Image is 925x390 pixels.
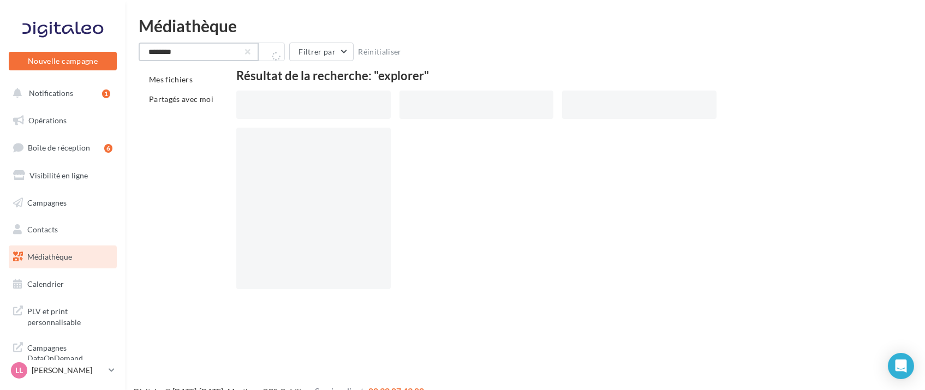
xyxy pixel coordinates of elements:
span: Contacts [27,225,58,234]
span: Campagnes DataOnDemand [27,340,112,364]
a: Campagnes [7,191,119,214]
span: PLV et print personnalisable [27,304,112,327]
span: Partagés avec moi [149,94,213,104]
span: Boîte de réception [28,143,90,152]
a: Visibilité en ligne [7,164,119,187]
button: Filtrer par [289,43,354,61]
a: Contacts [7,218,119,241]
span: Visibilité en ligne [29,171,88,180]
div: Open Intercom Messenger [888,353,914,379]
span: LL [15,365,23,376]
a: Médiathèque [7,245,119,268]
button: Notifications 1 [7,82,115,105]
span: Calendrier [27,279,64,289]
a: Boîte de réception6 [7,136,119,159]
a: PLV et print personnalisable [7,299,119,332]
button: Nouvelle campagne [9,52,117,70]
a: Opérations [7,109,119,132]
a: Calendrier [7,273,119,296]
span: Médiathèque [27,252,72,261]
p: [PERSON_NAME] [32,365,104,376]
div: 6 [104,144,112,153]
span: Opérations [28,116,67,125]
div: Résultat de la recherche: "explorer" [236,70,879,82]
a: Campagnes DataOnDemand [7,336,119,368]
button: Réinitialiser [354,45,406,58]
span: Campagnes [27,197,67,207]
div: Médiathèque [139,17,912,34]
div: 1 [102,89,110,98]
a: LL [PERSON_NAME] [9,360,117,381]
span: Notifications [29,88,73,98]
span: Mes fichiers [149,75,193,84]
